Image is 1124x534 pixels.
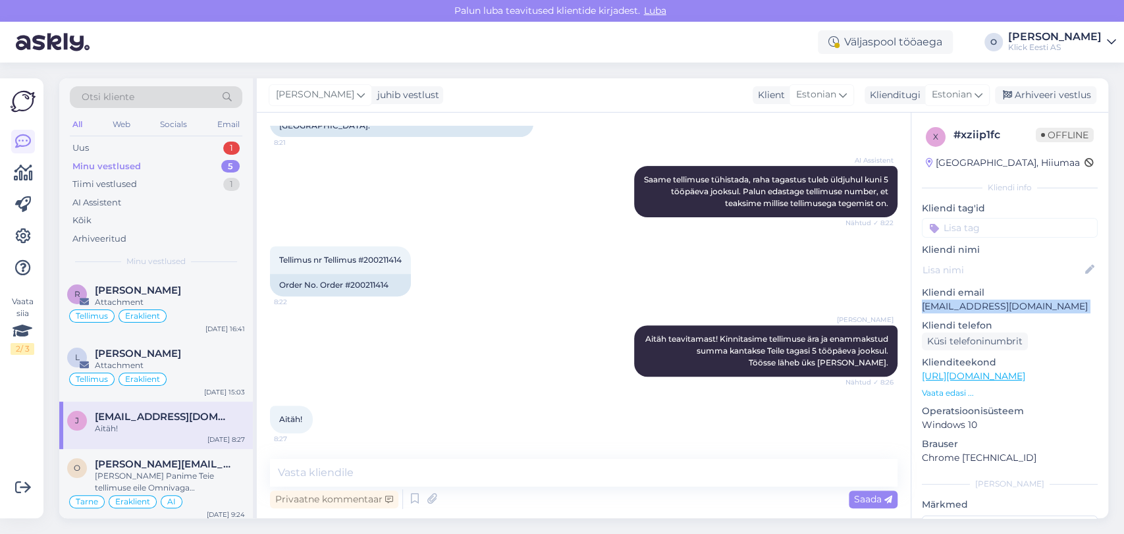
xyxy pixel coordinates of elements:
[922,478,1098,490] div: [PERSON_NAME]
[933,132,938,142] span: x
[865,88,921,102] div: Klienditugi
[922,300,1098,313] p: [EMAIL_ADDRESS][DOMAIN_NAME]
[76,375,108,383] span: Tellimus
[844,218,894,228] span: Nähtud ✓ 8:22
[270,491,398,508] div: Privaatne kommentaar
[1008,42,1102,53] div: Klick Eesti AS
[74,463,80,473] span: o
[274,434,323,444] span: 8:27
[1008,32,1116,53] a: [PERSON_NAME]Klick Eesti AS
[75,415,79,425] span: j
[922,201,1098,215] p: Kliendi tag'id
[953,127,1036,143] div: # xziip1fc
[984,33,1003,51] div: O
[223,178,240,191] div: 1
[922,418,1098,432] p: Windows 10
[72,178,137,191] div: Tiimi vestlused
[95,296,245,308] div: Attachment
[95,284,181,296] span: Riho Vahemäe
[645,334,890,367] span: Aitäh teavitamast! Kinnitasime tellimuse ära ja enammakstud summa kantakse Teile tagasi 5 tööpäev...
[115,498,150,506] span: Eraklient
[221,160,240,173] div: 5
[274,138,323,147] span: 8:21
[11,296,34,355] div: Vaata siia
[1036,128,1094,142] span: Offline
[279,255,402,265] span: Tellimus nr Tellimus #200211414
[82,90,134,104] span: Otsi kliente
[70,116,85,133] div: All
[125,375,160,383] span: Eraklient
[110,116,133,133] div: Web
[922,370,1025,382] a: [URL][DOMAIN_NAME]
[753,88,785,102] div: Klient
[72,232,126,246] div: Arhiveeritud
[126,255,186,267] span: Minu vestlused
[95,411,232,423] span: jurijesmin@gmail.com
[204,387,245,397] div: [DATE] 15:03
[922,319,1098,333] p: Kliendi telefon
[11,89,36,114] img: Askly Logo
[837,315,894,325] span: [PERSON_NAME]
[932,88,972,102] span: Estonian
[167,498,176,506] span: AI
[72,160,141,173] div: Minu vestlused
[922,404,1098,418] p: Operatsioonisüsteem
[270,274,411,296] div: Order No. Order #200211414
[95,423,245,435] div: Aitäh!
[922,356,1098,369] p: Klienditeekond
[1008,32,1102,42] div: [PERSON_NAME]
[215,116,242,133] div: Email
[922,437,1098,451] p: Brauser
[76,498,98,506] span: Tarne
[818,30,953,54] div: Väljaspool tööaega
[796,88,836,102] span: Estonian
[844,377,894,387] span: Nähtud ✓ 8:26
[207,435,245,444] div: [DATE] 8:27
[11,343,34,355] div: 2 / 3
[95,360,245,371] div: Attachment
[644,174,890,208] span: Saame tellimuse tühistada, raha tagastus tuleb üldjuhul kuni 5 tööpäeva jooksul. Palun edastage t...
[75,352,80,362] span: L
[95,458,232,470] span: olaf@ohv.ee
[274,297,323,307] span: 8:22
[95,470,245,494] div: [PERSON_NAME] Panime Teie tellimuse eile Omnivaga [PERSON_NAME]. Kõigi eelduste kohaselt peaks [P...
[74,289,80,299] span: R
[76,312,108,320] span: Tellimus
[205,324,245,334] div: [DATE] 16:41
[72,142,89,155] div: Uus
[640,5,670,16] span: Luba
[207,510,245,520] div: [DATE] 9:24
[922,243,1098,257] p: Kliendi nimi
[95,348,181,360] span: Liina Tanvel
[72,196,121,209] div: AI Assistent
[922,218,1098,238] input: Lisa tag
[923,263,1083,277] input: Lisa nimi
[279,414,302,424] span: Aitäh!
[223,142,240,155] div: 1
[157,116,190,133] div: Socials
[372,88,439,102] div: juhib vestlust
[922,182,1098,194] div: Kliendi info
[926,156,1080,170] div: [GEOGRAPHIC_DATA], Hiiumaa
[922,387,1098,399] p: Vaata edasi ...
[125,312,160,320] span: Eraklient
[844,155,894,165] span: AI Assistent
[276,88,354,102] span: [PERSON_NAME]
[922,451,1098,465] p: Chrome [TECHNICAL_ID]
[854,493,892,505] span: Saada
[995,86,1096,104] div: Arhiveeri vestlus
[922,498,1098,512] p: Märkmed
[922,286,1098,300] p: Kliendi email
[922,333,1028,350] div: Küsi telefoninumbrit
[72,214,92,227] div: Kõik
